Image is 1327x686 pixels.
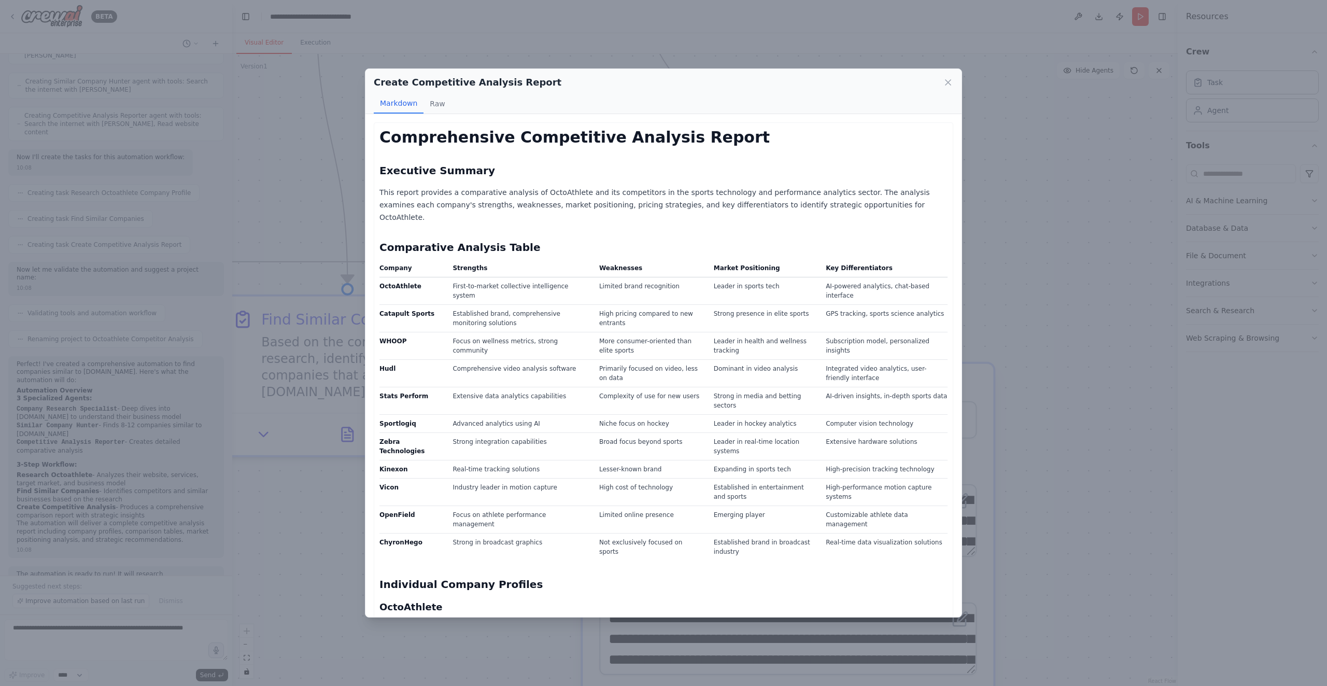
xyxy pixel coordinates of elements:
[708,534,820,561] td: Established brand in broadcast industry
[446,506,593,534] td: Focus on athlete performance management
[593,263,708,277] th: Weaknesses
[708,479,820,506] td: Established in entertainment and sports
[379,539,422,546] strong: ChyronHego
[374,75,561,90] h2: Create Competitive Analysis Report
[820,479,948,506] td: High-performance motion capture systems
[820,433,948,460] td: Extensive hardware solutions
[446,534,593,561] td: Strong in broadcast graphics
[593,506,708,534] td: Limited online presence
[379,365,396,372] strong: Hudl
[379,163,948,178] h2: Executive Summary
[379,466,408,473] strong: Kinexon
[708,360,820,387] td: Dominant in video analysis
[379,393,428,400] strong: Stats Perform
[593,277,708,305] td: Limited brand recognition
[379,511,415,519] strong: OpenField
[708,506,820,534] td: Emerging player
[379,438,425,455] strong: Zebra Technologies
[379,577,948,592] h2: Individual Company Profiles
[820,506,948,534] td: Customizable athlete data management
[379,128,948,147] h1: Comprehensive Competitive Analysis Report
[708,387,820,415] td: Strong in media and betting sectors
[379,263,446,277] th: Company
[379,484,399,491] strong: Vicon
[379,600,948,614] h3: OctoAthlete
[446,479,593,506] td: Industry leader in motion capture
[708,305,820,332] td: Strong presence in elite sports
[379,186,948,223] p: This report provides a comparative analysis of OctoAthlete and its competitors in the sports tech...
[446,433,593,460] td: Strong integration capabilities
[708,277,820,305] td: Leader in sports tech
[593,305,708,332] td: High pricing compared to new entrants
[446,263,593,277] th: Strengths
[708,415,820,433] td: Leader in hockey analytics
[446,277,593,305] td: First-to-market collective intelligence system
[820,387,948,415] td: AI-driven insights, in-depth sports data
[593,433,708,460] td: Broad focus beyond sports
[379,240,948,255] h2: Comparative Analysis Table
[446,305,593,332] td: Established brand, comprehensive monitoring solutions
[820,534,948,561] td: Real-time data visualization solutions
[593,534,708,561] td: Not exclusively focused on sports
[708,433,820,460] td: Leader in real-time location systems
[593,332,708,360] td: More consumer-oriented than elite sports
[593,360,708,387] td: Primarily focused on video, less on data
[820,360,948,387] td: Integrated video analytics, user-friendly interface
[820,263,948,277] th: Key Differentiators
[379,338,406,345] strong: WHOOP
[820,415,948,433] td: Computer vision technology
[379,420,416,427] strong: Sportlogiq
[708,460,820,479] td: Expanding in sports tech
[708,263,820,277] th: Market Positioning
[593,415,708,433] td: Niche focus on hockey
[446,360,593,387] td: Comprehensive video analysis software
[446,387,593,415] td: Extensive data analytics capabilities
[593,479,708,506] td: High cost of technology
[379,310,434,317] strong: Catapult Sports
[446,415,593,433] td: Advanced analytics using AI
[708,332,820,360] td: Leader in health and wellness tracking
[593,387,708,415] td: Complexity of use for new users
[820,305,948,332] td: GPS tracking, sports science analytics
[423,94,451,114] button: Raw
[820,460,948,479] td: High-precision tracking technology
[820,277,948,305] td: AI-powered analytics, chat-based interface
[820,332,948,360] td: Subscription model, personalized insights
[593,460,708,479] td: Lesser-known brand
[374,94,423,114] button: Markdown
[446,332,593,360] td: Focus on wellness metrics, strong community
[379,283,421,290] strong: OctoAthlete
[446,460,593,479] td: Real-time tracking solutions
